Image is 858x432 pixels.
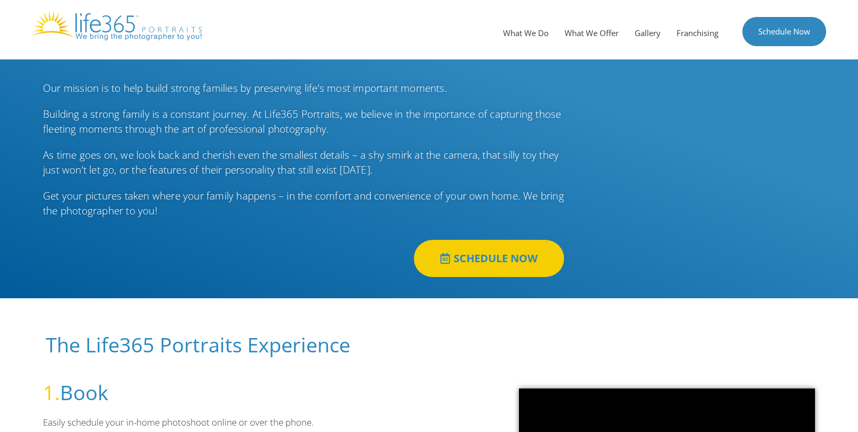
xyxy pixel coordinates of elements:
[46,331,350,358] span: The Life365 Portraits Experience
[627,17,669,49] a: Gallery
[495,17,557,49] a: What We Do
[32,11,202,40] img: Life365
[60,378,108,406] a: Book
[742,17,826,46] a: Schedule Now
[43,378,60,406] span: 1.
[557,17,627,49] a: What We Offer
[454,253,538,264] span: SCHEDULE NOW
[414,240,564,277] a: SCHEDULE NOW
[43,148,559,177] span: As time goes on, we look back and cherish even the smallest details – a shy smirk at the camera, ...
[43,81,447,95] span: Our mission is to help build strong families by preserving life’s most important moments.
[43,416,487,429] p: Easily schedule your in-home photoshoot online or over the phone.
[43,189,564,218] span: Get your pictures taken where your family happens – in the comfort and convenience of your own ho...
[669,17,726,49] a: Franchising
[43,107,561,136] span: Building a strong family is a constant journey. At Life365 Portraits, we believe in the importanc...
